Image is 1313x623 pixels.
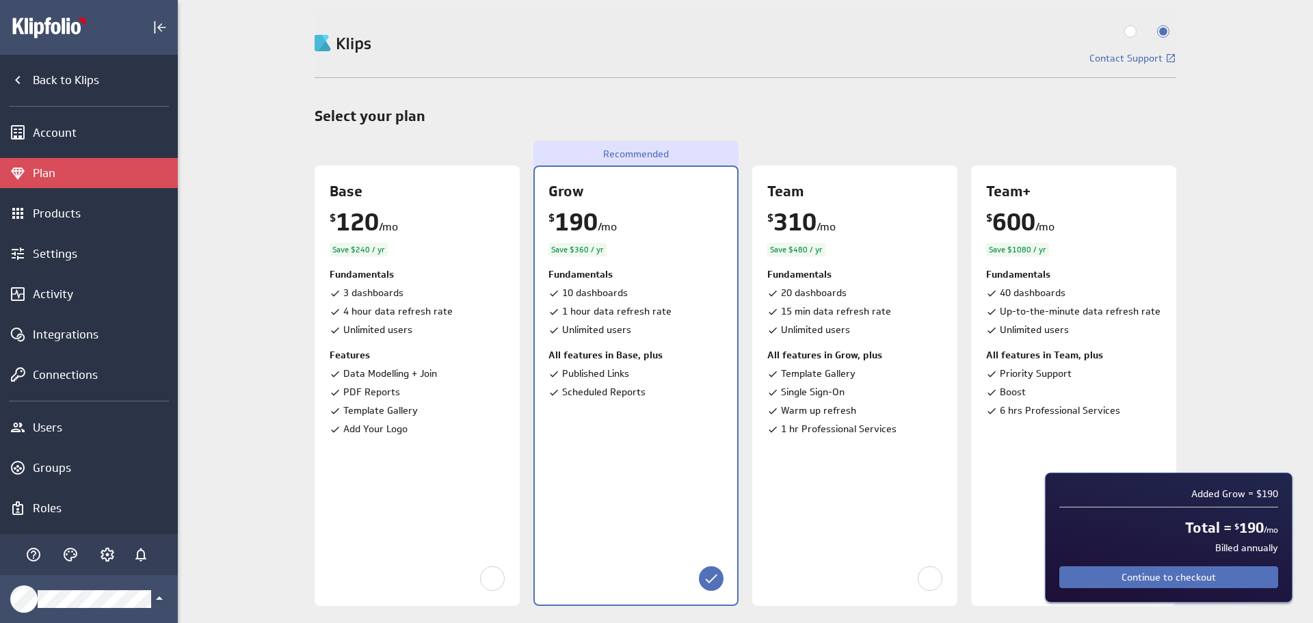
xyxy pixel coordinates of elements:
li: Get access to hundreds of pre-built Klips and dashboards. It's fast and easy to add them to your ... [330,403,505,418]
p: 4 hour data refresh rate [343,304,453,319]
p: Single Sign-On [781,385,845,399]
p: All features in Grow, plus [767,348,942,362]
div: Users [33,420,174,435]
button: Continue to checkout [1059,566,1278,588]
span: 310 [773,213,817,233]
li: Share dashboards internally and externally, with multiple access options, ranging from public and... [548,367,724,381]
p: Grow [548,181,583,202]
p: Unlimited users [1000,323,1069,337]
li: A user is a named individual who can log into Klipfolio with a unique email address. When added, ... [767,323,942,337]
p: Team+ [986,181,1031,202]
span: 600 [992,213,1035,233]
div: Billed monthly [1124,25,1143,39]
p: Boost [1000,385,1026,399]
p: 20 dashboards [781,286,847,300]
div: Activity [33,287,174,302]
li: Specify a daily time to refresh all data sources in your account so they're ready to go when user... [767,403,942,418]
li: Get access to hundreds of pre-built Klips and dashboards. It's fast and easy to add them to your ... [767,367,942,381]
li: A dashboard is a collection of visualizations used to report on the current status of metrics and... [330,286,505,300]
li: Prep and model data to make it easier for you and your team to create amazing visualizations. Use... [330,367,505,381]
p: Unlimited users [343,323,412,337]
span: /mo [379,222,398,233]
p: Added Grow = $190 [1191,487,1278,501]
span: /mo [598,222,617,233]
svg: Account and settings [99,546,116,563]
div: Account and settings [96,543,119,566]
p: Template Gallery [343,403,418,418]
p: Fundamentals [986,267,1161,282]
div: Products [33,206,174,221]
span: $ [1234,522,1239,531]
p: Total = [1185,517,1232,539]
li: Data refresh rate is the interval at which your data is automatically updated. [330,304,505,319]
div: Save $240 / yr [330,243,388,256]
p: 40 dashboards [1000,286,1065,300]
p: 1 hour data refresh rate [562,304,672,319]
p: Data Modelling + Join [343,367,437,381]
li: Replace the Klipfolio logo with your own logo. [330,422,505,436]
img: Klipfolio account logo [12,16,107,38]
li: Data refresh rate is the interval at which your data is automatically updated. [986,304,1161,319]
div: Save $480 / yr [767,243,825,256]
p: Fundamentals [330,267,505,282]
span: 190 [555,213,598,233]
p: Scheduled Reports [562,385,646,399]
p: All features in Base, plus [548,348,724,362]
li: Email scheduled snapshots of dashboards and Klips as PDFs or images. [548,385,724,399]
span: /mo [1035,222,1055,233]
p: All features in Team, plus [986,348,1161,362]
div: Billed annually [1157,25,1176,39]
li: Data refresh rate is the interval at which your data is automatically updated. [548,304,724,319]
span: 190 [1239,522,1264,534]
p: Features [330,348,505,362]
li: A user is a named individual who can log into Klipfolio with a unique email address. When added, ... [986,323,1161,337]
div: Roles [33,501,174,516]
div: Settings [33,246,174,261]
li: Data refresh rate is the interval at which your data is automatically updated. [767,304,942,319]
div: Save $1080 / yr [986,243,1049,256]
div: Connections [33,367,174,382]
p: 3 dashboards [343,286,403,300]
div: Themes [59,543,82,566]
p: Fundamentals [767,267,942,282]
span: Continue to checkout [1122,571,1216,583]
span: $ [986,213,992,224]
li: A dashboard is a collection of visualizations used to report on the current status of metrics and... [548,286,724,300]
p: 10 dashboards [562,286,628,300]
li: Render your reports and dashboards as PDFs. [330,385,505,399]
p: Team [767,181,804,202]
div: Save $360 / yr [548,243,607,256]
p: Template Gallery [781,367,856,381]
div: Integrations [33,327,174,342]
span: /mo [817,222,836,233]
li: A user is a named individual who can log into Klipfolio with a unique email address. When added, ... [548,323,724,337]
p: Warm up refresh [781,403,856,418]
p: 1 hr Professional Services [781,422,897,436]
div: Notifications [129,543,152,566]
span: Contact Support [1089,53,1163,63]
li: A dashboard is a collection of visualizations used to report on the current status of metrics and... [986,286,1161,300]
p: Up-to-the-minute data refresh rate [1000,304,1161,319]
div: Back to Klips [33,72,174,88]
p: 6 hrs Professional Services [1000,403,1120,418]
p: Priority Support [1000,367,1072,381]
p: Add Your Logo [343,422,408,436]
span: $ [548,213,555,224]
li: Enables single sign-on for your Klipfolio app with options to integrate via SAML or a custom appr... [767,385,942,399]
li: Need help building and designing amazing visualizations and dashboards? One hour of Professional ... [767,422,942,436]
div: Groups [33,460,174,475]
p: Select your plan [315,105,1176,124]
li: A user is a named individual who can log into Klipfolio with a unique email address. When added, ... [330,323,505,337]
svg: Themes [62,546,79,563]
span: $ [330,213,336,224]
li: Need help building and designing amazing visualizations and dashboards? Two hours a month of Prof... [986,403,1161,418]
span: 120 [336,213,379,233]
p: 15 min data refresh rate [781,304,891,319]
div: Plan [33,165,174,181]
div: Collapse [148,16,172,39]
li: Ensures technical questions are addressed at the top of the queue over email. Our Support Team op... [986,367,1161,381]
p: Unlimited users [562,323,631,337]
